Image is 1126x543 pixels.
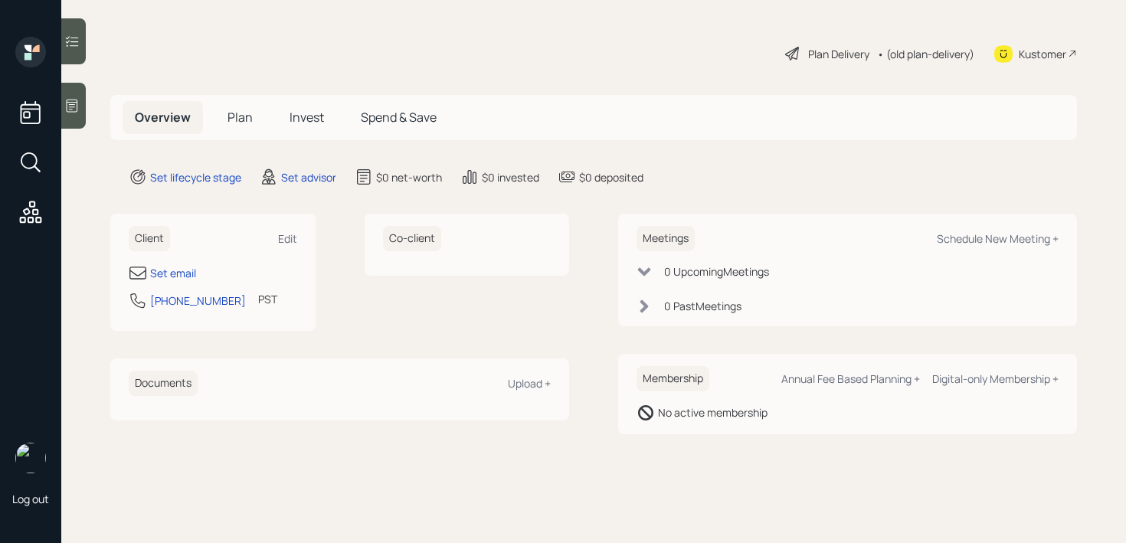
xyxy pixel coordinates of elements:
div: Plan Delivery [808,46,869,62]
h6: Co-client [383,226,441,251]
div: Upload + [508,376,551,391]
div: Schedule New Meeting + [937,231,1059,246]
img: retirable_logo.png [15,443,46,473]
div: $0 invested [482,169,539,185]
div: PST [258,291,277,307]
h6: Documents [129,371,198,396]
div: Edit [278,231,297,246]
h6: Client [129,226,170,251]
div: 0 Past Meeting s [664,298,741,314]
div: Set lifecycle stage [150,169,241,185]
div: No active membership [658,404,768,420]
h6: Meetings [637,226,695,251]
div: 0 Upcoming Meeting s [664,263,769,280]
div: • (old plan-delivery) [877,46,974,62]
span: Spend & Save [361,109,437,126]
div: Set email [150,265,196,281]
div: Digital-only Membership + [932,371,1059,386]
div: $0 net-worth [376,169,442,185]
h6: Membership [637,366,709,391]
div: [PHONE_NUMBER] [150,293,246,309]
div: $0 deposited [579,169,643,185]
span: Invest [290,109,324,126]
div: Set advisor [281,169,336,185]
span: Overview [135,109,191,126]
div: Annual Fee Based Planning + [781,371,920,386]
div: Log out [12,492,49,506]
span: Plan [227,109,253,126]
div: Kustomer [1019,46,1066,62]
